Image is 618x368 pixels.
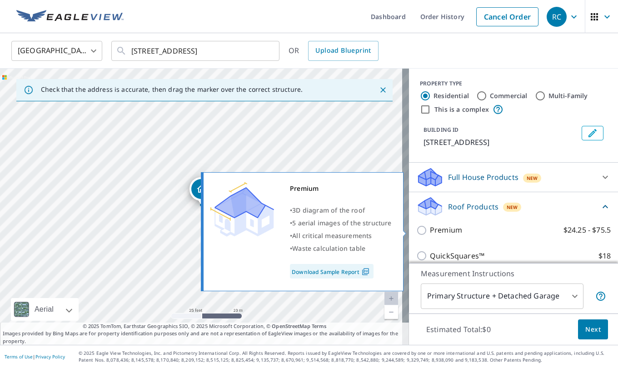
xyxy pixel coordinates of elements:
[434,91,469,100] label: Residential
[359,268,372,276] img: Pdf Icon
[83,323,327,330] span: © 2025 TomTom, Earthstar Geographics SIO, © 2025 Microsoft Corporation, ©
[547,7,567,27] div: RC
[292,206,365,214] span: 3D diagram of the roof
[290,264,374,278] a: Download Sample Report
[308,41,378,61] a: Upload Blueprint
[292,219,391,227] span: 5 aerial images of the structure
[272,323,310,329] a: OpenStreetMap
[210,182,274,237] img: Premium
[290,217,392,229] div: •
[434,105,489,114] label: This is a complex
[32,298,56,321] div: Aerial
[420,80,607,88] div: PROPERTY TYPE
[16,10,124,24] img: EV Logo
[430,250,484,262] p: QuickSquares™
[563,224,611,236] p: $24.25 - $75.5
[578,319,608,340] button: Next
[11,298,79,321] div: Aerial
[421,268,606,279] p: Measurement Instructions
[548,91,588,100] label: Multi-Family
[419,319,498,339] p: Estimated Total: $0
[582,126,603,140] button: Edit building 1
[476,7,538,26] a: Cancel Order
[424,137,578,148] p: [STREET_ADDRESS]
[189,177,213,205] div: Dropped pin, building 1, Residential property, 1281 Aberdeen Ave Columbus, OH 43211
[312,323,327,329] a: Terms
[131,38,261,64] input: Search by address or latitude-longitude
[448,172,518,183] p: Full House Products
[448,201,498,212] p: Roof Products
[384,305,398,319] a: Current Level 20, Zoom Out
[35,353,65,360] a: Privacy Policy
[289,41,379,61] div: OR
[490,91,528,100] label: Commercial
[292,244,365,253] span: Waste calculation table
[421,283,583,309] div: Primary Structure + Detached Garage
[290,182,392,195] div: Premium
[292,231,372,240] span: All critical measurements
[79,350,613,363] p: © 2025 Eagle View Technologies, Inc. and Pictometry International Corp. All Rights Reserved. Repo...
[416,166,611,188] div: Full House ProductsNew
[315,45,371,56] span: Upload Blueprint
[290,242,392,255] div: •
[11,38,102,64] div: [GEOGRAPHIC_DATA]
[290,204,392,217] div: •
[507,204,518,211] span: New
[598,250,611,262] p: $18
[290,229,392,242] div: •
[416,196,611,217] div: Roof ProductsNew
[5,353,33,360] a: Terms of Use
[595,291,606,302] span: Your report will include the primary structure and a detached garage if one exists.
[41,85,303,94] p: Check that the address is accurate, then drag the marker over the correct structure.
[585,324,601,335] span: Next
[424,126,459,134] p: BUILDING ID
[5,354,65,359] p: |
[384,292,398,305] a: Current Level 20, Zoom In Disabled
[430,224,462,236] p: Premium
[377,84,389,96] button: Close
[527,174,538,182] span: New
